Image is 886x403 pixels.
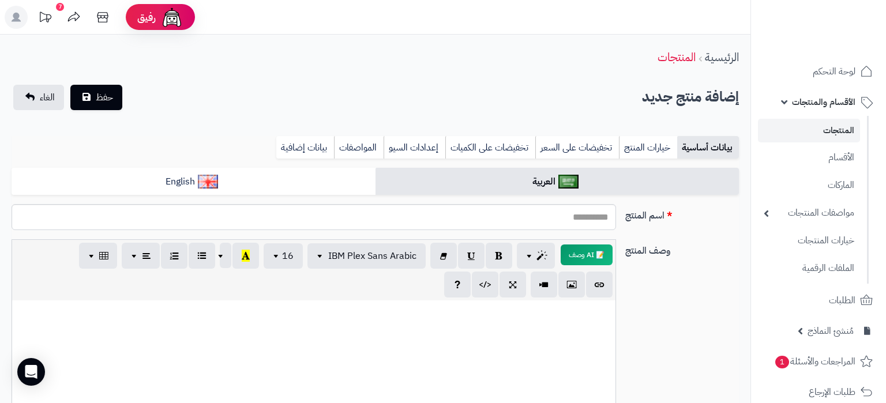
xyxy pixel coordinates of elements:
a: English [12,168,376,196]
img: English [198,175,218,189]
a: الغاء [13,85,64,110]
a: الأقسام [758,145,860,170]
a: تخفيضات على الكميات [445,136,535,159]
a: خيارات المنتج [619,136,677,159]
span: رفيق [137,10,156,24]
span: طلبات الإرجاع [809,384,855,400]
a: تحديثات المنصة [31,6,59,32]
a: المنتجات [758,119,860,142]
span: لوحة التحكم [813,63,855,80]
div: Open Intercom Messenger [17,358,45,386]
a: المنتجات [658,48,696,66]
a: لوحة التحكم [758,58,879,85]
h2: إضافة منتج جديد [642,85,739,109]
span: الطلبات [829,292,855,308]
a: الملفات الرقمية [758,256,860,281]
button: IBM Plex Sans Arabic [307,243,426,269]
img: ai-face.png [160,6,183,29]
a: مواصفات المنتجات [758,201,860,225]
button: 16 [264,243,303,269]
span: الغاء [40,91,55,104]
span: مُنشئ النماذج [808,323,854,339]
img: العربية [558,175,579,189]
a: خيارات المنتجات [758,228,860,253]
a: الماركات [758,173,860,198]
span: 16 [282,249,294,263]
span: 1 [775,356,789,368]
span: الأقسام والمنتجات [792,94,855,110]
button: 📝 AI وصف [561,244,613,265]
a: المواصفات [334,136,384,159]
button: حفظ [70,85,122,110]
label: اسم المنتج [621,204,744,223]
a: الرئيسية [705,48,739,66]
a: بيانات إضافية [276,136,334,159]
a: المراجعات والأسئلة1 [758,348,879,375]
label: وصف المنتج [621,239,744,258]
a: بيانات أساسية [677,136,739,159]
a: الطلبات [758,287,879,314]
div: 7 [56,3,64,11]
span: المراجعات والأسئلة [774,353,855,370]
a: إعدادات السيو [384,136,445,159]
a: العربية [376,168,739,196]
span: حفظ [96,91,113,104]
a: تخفيضات على السعر [535,136,619,159]
span: IBM Plex Sans Arabic [328,249,416,263]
